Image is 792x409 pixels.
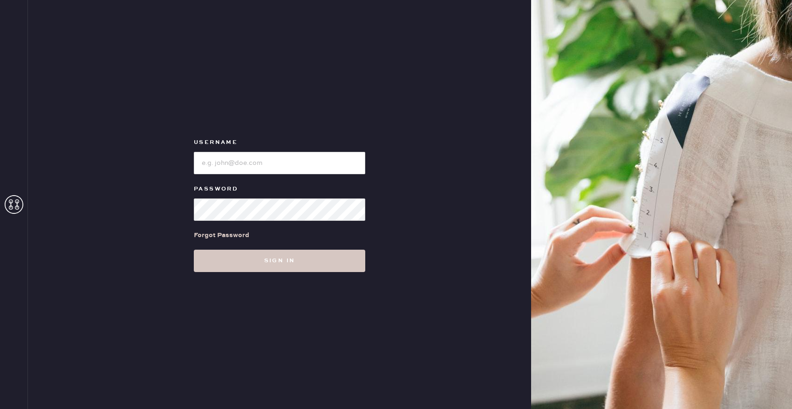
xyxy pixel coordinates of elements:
[194,250,365,272] button: Sign in
[194,152,365,174] input: e.g. john@doe.com
[194,184,365,195] label: Password
[194,230,249,240] div: Forgot Password
[194,137,365,148] label: Username
[194,221,249,250] a: Forgot Password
